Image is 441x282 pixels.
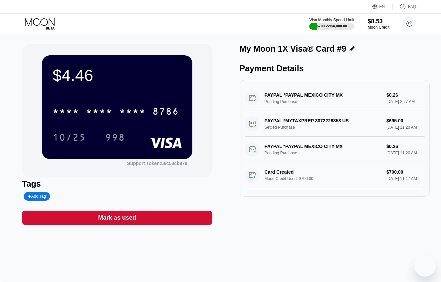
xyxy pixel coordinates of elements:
[240,64,430,73] div: Payment Details
[22,211,212,225] div: Mark as used
[28,194,46,199] div: Add Tag
[22,179,212,189] div: Tags
[368,18,389,30] div: $8.53Moon Credit
[24,192,50,201] div: Add Tag
[105,133,125,144] div: 998
[309,18,354,30] div: Visa Monthly Spend Limit$709.22/$4,000.00
[100,129,130,146] div: 998
[379,4,385,9] div: EN
[127,161,187,166] div: Support Token: 56c53cb978
[48,129,91,146] div: 10/25
[240,44,346,54] div: My Moon 1X Visa® Card #9
[408,4,416,9] div: FAQ
[372,3,393,10] div: EN
[53,133,86,144] div: 10/25
[317,24,347,28] div: $709.22 / $4,000.00
[368,18,389,25] div: $8.53
[368,25,389,30] div: Moon Credit
[53,66,182,85] div: $4.46
[309,18,354,22] div: Visa Monthly Spend Limit
[127,161,187,166] div: Support Token:56c53cb978
[152,107,179,118] div: 8786
[414,255,436,277] iframe: Button to launch messaging window
[393,3,416,10] div: FAQ
[98,214,136,222] div: Mark as used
